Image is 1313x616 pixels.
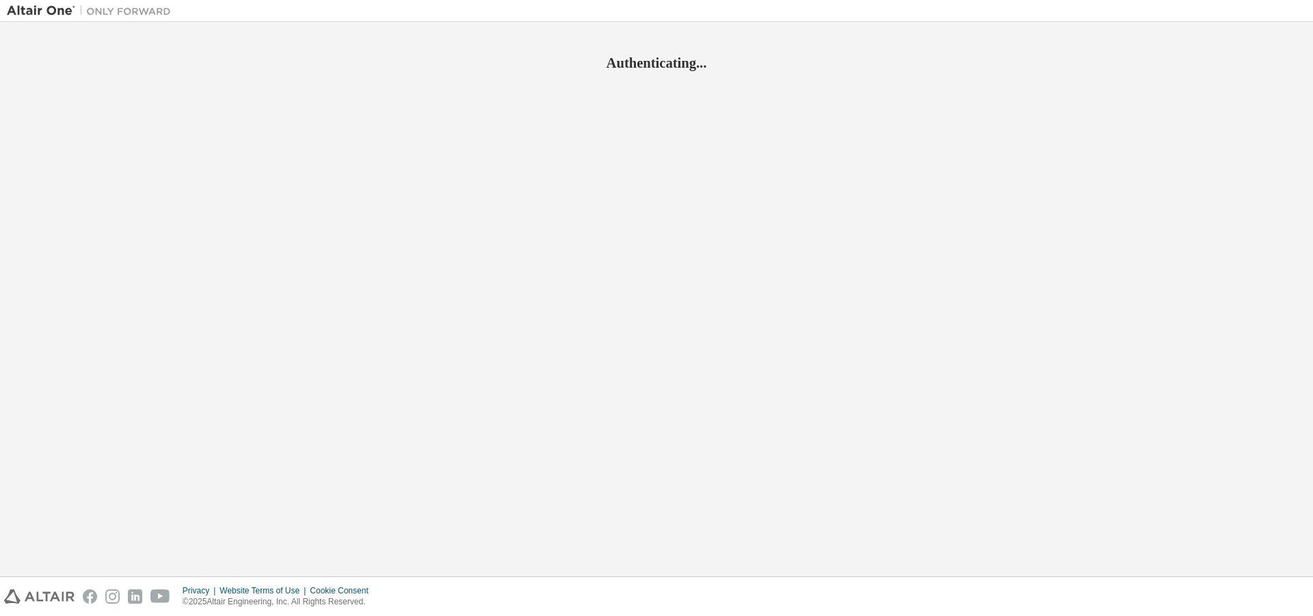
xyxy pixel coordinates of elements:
[4,589,75,604] img: altair_logo.svg
[7,54,1306,72] h2: Authenticating...
[150,589,170,604] img: youtube.svg
[183,596,377,608] p: © 2025 Altair Engineering, Inc. All Rights Reserved.
[7,4,178,18] img: Altair One
[310,585,376,596] div: Cookie Consent
[183,585,220,596] div: Privacy
[220,585,310,596] div: Website Terms of Use
[105,589,120,604] img: instagram.svg
[83,589,97,604] img: facebook.svg
[128,589,142,604] img: linkedin.svg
